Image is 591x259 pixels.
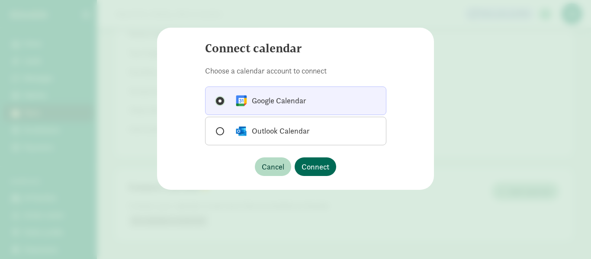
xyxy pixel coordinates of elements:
span: Cancel [262,161,284,173]
div: Outlook Calendar [234,124,310,138]
iframe: Chat Widget [548,217,591,259]
p: Choose a calendar account to connect [205,66,386,76]
div: أداة الدردشة [548,217,591,259]
div: Google Calendar [234,94,306,108]
button: Cancel [255,157,291,176]
h3: Connect calendar [205,42,386,55]
button: Connect [295,157,336,176]
span: Connect [302,161,329,173]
